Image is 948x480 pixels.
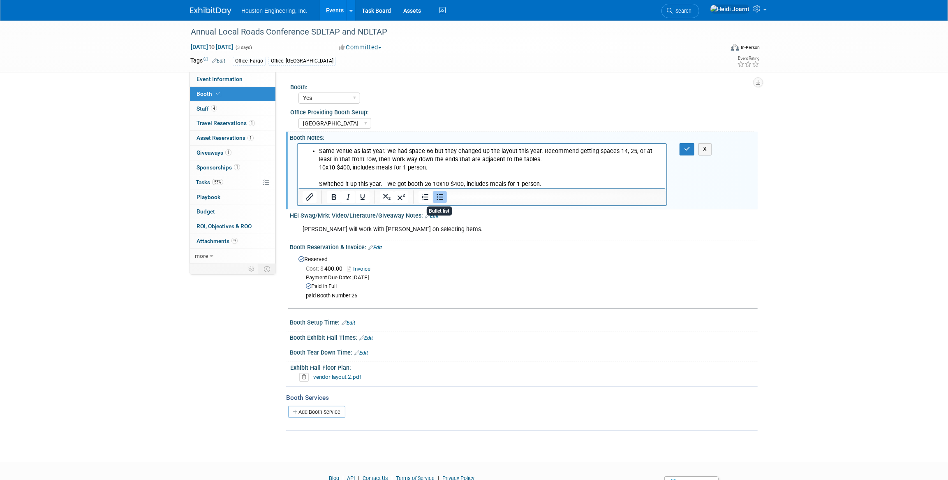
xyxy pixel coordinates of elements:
iframe: Rich Text Area [298,144,666,188]
div: Paid in Full [306,283,751,290]
div: Booth: [290,81,754,91]
div: Event Rating [737,56,759,60]
a: Attachments9 [190,234,275,248]
span: 53% [212,179,223,185]
div: Reserved [296,253,751,299]
div: Office Providing Booth Setup: [290,106,754,116]
span: Houston Engineering, Inc. [241,7,308,14]
a: Edit [342,320,355,326]
a: Edit [212,58,225,64]
a: Edit [425,213,439,219]
div: Booth Services [286,393,758,402]
span: 4 [211,105,217,111]
a: Tasks53% [190,175,275,190]
button: Superscript [394,191,408,203]
span: more [195,253,208,259]
div: Event Format [675,43,760,55]
a: Edit [354,350,368,356]
a: vendor layout.2.pdf [313,373,361,380]
a: Booth [190,87,275,101]
a: Event Information [190,72,275,86]
span: 1 [225,149,231,155]
a: Edit [368,245,382,250]
div: Annual Local Roads Conference SDLTAP and NDLTAP [188,25,711,39]
span: Playbook [197,194,220,200]
span: Travel Reservations [197,120,255,126]
span: 9 [231,238,238,244]
a: more [190,249,275,263]
div: paid Booth Number 26 [306,292,751,299]
a: Travel Reservations1 [190,116,275,130]
button: X [698,143,712,155]
button: Bold [327,191,341,203]
a: Search [661,4,699,18]
div: Office: [GEOGRAPHIC_DATA] [268,57,336,65]
span: Staff [197,105,217,112]
div: Office: Fargo [233,57,266,65]
a: Playbook [190,190,275,204]
a: Add Booth Service [288,406,345,418]
img: ExhibitDay [190,7,231,15]
button: Committed [336,43,385,52]
span: Cost: $ [306,265,324,272]
button: Insert/edit link [303,191,317,203]
div: Payment Due Date: [DATE] [306,274,751,282]
span: ROI, Objectives & ROO [197,223,252,230]
span: Booth [197,90,222,97]
span: Tasks [196,179,223,186]
div: Booth Reservation & Invoice: [290,241,758,252]
span: [DATE] [DATE] [190,43,234,51]
button: Underline [356,191,370,203]
a: Budget [190,204,275,219]
span: 1 [249,120,255,126]
img: Format-Inperson.png [731,44,739,51]
td: Tags [190,56,225,66]
span: Sponsorships [197,164,240,171]
span: 400.00 [306,265,346,272]
a: Edit [359,335,373,341]
div: Booth Notes: [290,132,758,142]
button: Bullet list [433,191,447,203]
i: Booth reservation complete [216,91,220,96]
div: In-Person [740,44,760,51]
button: Numbered list [419,191,432,203]
a: ROI, Objectives & ROO [190,219,275,234]
span: Search [673,8,691,14]
span: to [208,44,216,50]
span: (3 days) [235,45,252,50]
img: Heidi Joarnt [710,5,750,14]
button: Subscript [380,191,394,203]
span: Attachments [197,238,238,244]
button: Italic [341,191,355,203]
span: Asset Reservations [197,134,254,141]
span: Event Information [197,76,243,82]
a: Staff4 [190,102,275,116]
div: HEI Swag/Mrkt Video/Literature/Giveaway Notes: [290,209,758,220]
span: 1 [234,164,240,170]
div: [PERSON_NAME] will work with [PERSON_NAME] on selecting items. [297,221,667,238]
span: Giveaways [197,149,231,156]
a: Delete attachment? [299,374,312,380]
a: Giveaways1 [190,146,275,160]
td: Personalize Event Tab Strip [245,264,259,274]
span: 1 [247,135,254,141]
a: Invoice [347,266,375,272]
span: Budget [197,208,215,215]
div: Booth Tear Down Time: [290,346,758,357]
div: Booth Setup Time: [290,316,758,327]
div: Booth Exhibit Hall Times: [290,332,758,342]
td: Toggle Event Tabs [259,264,276,274]
a: Asset Reservations1 [190,131,275,145]
div: Exhibit Hall Floor Plan: [290,362,754,372]
a: Sponsorships1 [190,160,275,175]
